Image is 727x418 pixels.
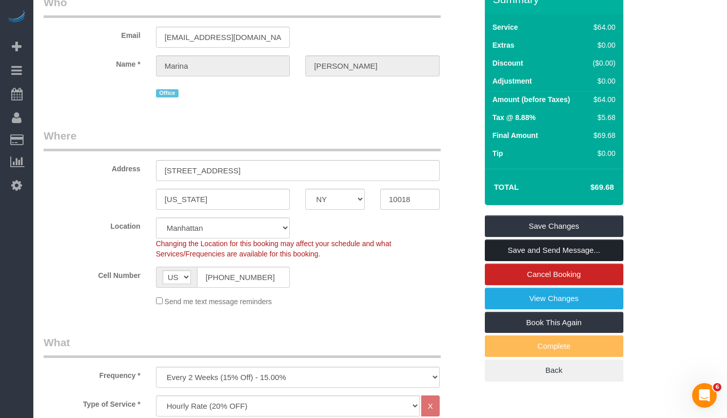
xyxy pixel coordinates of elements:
div: $5.68 [588,112,616,123]
div: $0.00 [588,76,616,86]
h4: $69.68 [559,183,614,192]
label: Address [36,160,148,174]
label: Amount (before Taxes) [493,94,570,105]
a: Save and Send Message... [485,240,623,261]
span: Office [156,89,179,97]
a: Book This Again [485,312,623,333]
label: Tax @ 8.88% [493,112,536,123]
input: Last Name [305,55,440,76]
span: Send me text message reminders [165,297,272,306]
input: Cell Number [197,267,290,288]
label: Name * [36,55,148,69]
strong: Total [494,183,519,191]
label: Location [36,217,148,231]
label: Tip [493,148,503,158]
input: Email [156,27,290,48]
label: Service [493,22,518,32]
label: Discount [493,58,523,68]
label: Cell Number [36,267,148,281]
div: $64.00 [588,94,616,105]
span: Changing the Location for this booking may affect your schedule and what Services/Frequencies are... [156,240,391,258]
div: $64.00 [588,22,616,32]
label: Extras [493,40,515,50]
div: $0.00 [588,40,616,50]
label: Type of Service * [36,395,148,409]
label: Frequency * [36,367,148,381]
a: View Changes [485,288,623,309]
div: ($0.00) [588,58,616,68]
input: City [156,189,290,210]
input: Zip Code [380,189,440,210]
iframe: Intercom live chat [692,383,717,408]
div: $69.68 [588,130,616,141]
legend: What [44,335,441,358]
input: First Name [156,55,290,76]
span: 6 [713,383,721,391]
legend: Where [44,128,441,151]
a: Cancel Booking [485,264,623,285]
a: Back [485,360,623,381]
div: $0.00 [588,148,616,158]
label: Adjustment [493,76,532,86]
label: Final Amount [493,130,538,141]
a: Save Changes [485,215,623,237]
label: Email [36,27,148,41]
img: Automaid Logo [6,10,27,25]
